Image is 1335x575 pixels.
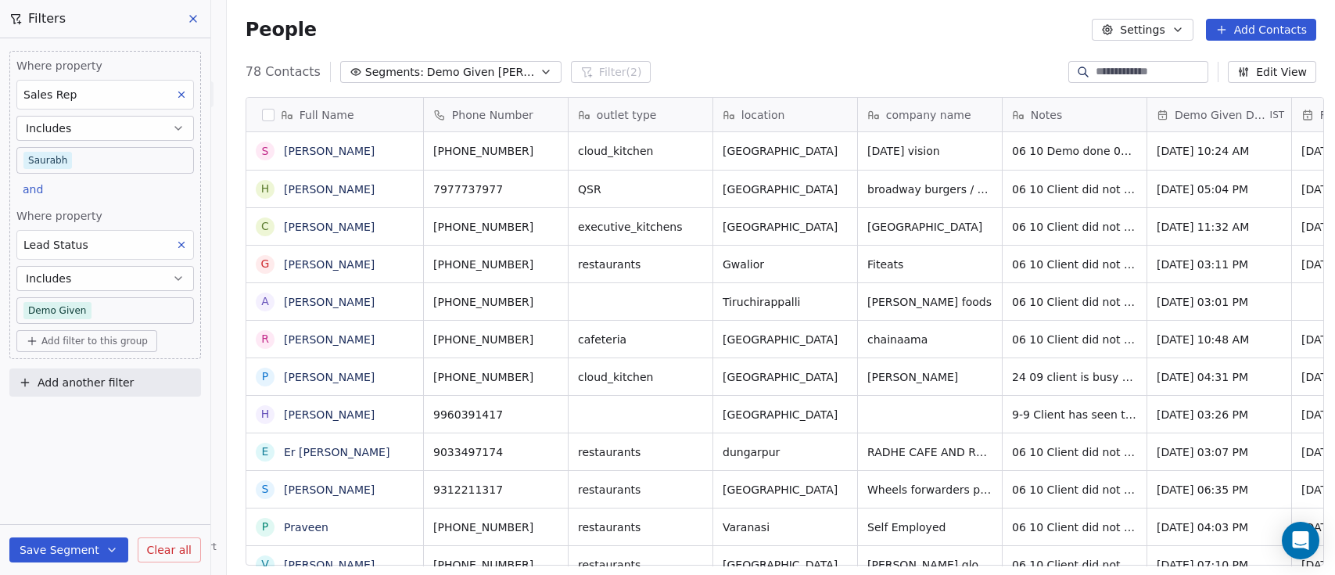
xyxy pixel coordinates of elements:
[1012,294,1137,310] span: 06 10 Client did not answer call 24 09 Client restaurant is under construction he will get back a...
[1282,522,1319,559] div: Open Intercom Messenger
[1157,257,1282,272] span: [DATE] 03:11 PM
[723,332,848,347] span: [GEOGRAPHIC_DATA]
[246,63,321,81] span: 78 Contacts
[284,333,375,346] a: [PERSON_NAME]
[578,482,703,498] span: restaurants
[578,519,703,535] span: restaurants
[723,219,848,235] span: [GEOGRAPHIC_DATA]
[262,519,268,535] div: P
[246,18,317,41] span: People
[713,98,857,131] div: location
[867,482,992,498] span: Wheels forwarders pvt ltd
[723,407,848,422] span: [GEOGRAPHIC_DATA]
[433,257,558,272] span: [PHONE_NUMBER]
[284,258,375,271] a: [PERSON_NAME]
[867,332,992,347] span: chainaama
[723,294,848,310] span: Tiruchirappalli
[284,521,328,534] a: Praveen
[1157,219,1282,235] span: [DATE] 11:32 AM
[261,444,268,460] div: E
[1012,407,1137,422] span: 9-9 Client has seen the Virtual demo will update soon for ambassador. before that he wants to hav...
[284,559,375,571] a: [PERSON_NAME]
[246,98,423,131] div: Full Name
[1012,482,1137,498] span: 06 10 Client did not answer call 24 09 Client not answering calls 15 09 Client not answering call...
[723,444,848,460] span: dungarpur
[261,143,268,160] div: S
[433,219,558,235] span: [PHONE_NUMBER]
[571,61,651,83] button: Filter(2)
[1157,407,1282,422] span: [DATE] 03:26 PM
[723,482,848,498] span: [GEOGRAPHIC_DATA]
[858,98,1002,131] div: company name
[262,368,268,385] div: P
[284,145,375,157] a: [PERSON_NAME]
[1157,369,1282,385] span: [DATE] 04:31 PM
[1003,98,1147,131] div: Notes
[886,107,971,123] span: company name
[867,519,992,535] span: Self Employed
[433,181,558,197] span: 7977737977
[1012,181,1137,197] span: 06 10 Client did not answer call 01 10 client partner [PERSON_NAME] attended the demo Shared the ...
[578,444,703,460] span: restaurants
[1157,143,1282,159] span: [DATE] 10:24 AM
[1157,181,1282,197] span: [DATE] 05:04 PM
[867,294,992,310] span: [PERSON_NAME] foods
[300,107,354,123] span: Full Name
[433,519,558,535] span: [PHONE_NUMBER]
[867,181,992,197] span: broadway burgers / KO fried chicken
[578,143,703,159] span: cloud_kitchen
[433,557,558,573] span: [PHONE_NUMBER]
[723,181,848,197] span: [GEOGRAPHIC_DATA]
[261,181,270,197] div: H
[246,132,424,566] div: grid
[1012,557,1137,573] span: 06 10 Client did not answer call 24 09 client is not responding 15 09 Client is not responding 01...
[1228,61,1316,83] button: Edit View
[145,541,217,553] span: Help & Support
[1157,482,1282,498] span: [DATE] 06:35 PM
[1175,107,1267,123] span: Demo Given Date
[1157,519,1282,535] span: [DATE] 04:03 PM
[578,257,703,272] span: restaurants
[1157,332,1282,347] span: [DATE] 10:48 AM
[433,407,558,422] span: 9960391417
[284,483,375,496] a: [PERSON_NAME]
[433,294,558,310] span: [PHONE_NUMBER]
[284,296,375,308] a: [PERSON_NAME]
[1012,444,1137,460] span: 06 10 Client did not answer call 24 09 Client is not answering call Wa Sent 15 09 Client was tryi...
[867,369,992,385] span: [PERSON_NAME]
[723,369,848,385] span: [GEOGRAPHIC_DATA]
[433,369,558,385] span: [PHONE_NUMBER]
[284,408,375,421] a: [PERSON_NAME]
[597,107,657,123] span: outlet type
[433,444,558,460] span: 9033497174
[129,541,217,553] a: Help & Support
[365,64,424,81] span: Segments:
[433,482,558,498] span: 9312211317
[1012,257,1137,272] span: 06 10 Client did not answer call 27 09 Demo Given client has asked for quote have shared the same...
[1206,19,1316,41] button: Add Contacts
[723,257,848,272] span: Gwalior
[1012,219,1137,235] span: 06 10 Client did not answer call 01 10 chef number shared with Chef [PERSON_NAME] in [GEOGRAPHIC_...
[1012,143,1137,159] span: 06 10 Demo done 06-10 Client had called [DATE] & confirmed the details. Demo Planned now.
[723,557,848,573] span: [GEOGRAPHIC_DATA]
[578,557,703,573] span: restaurants
[452,107,533,123] span: Phone Number
[578,181,703,197] span: QSR
[261,293,269,310] div: A
[1012,332,1137,347] span: 06 10 Client did not answer call 24 - 09 Client not answering calls WA Sent 20 09 Client dint ans...
[1012,519,1137,535] span: 06 10 Client did not answer call 24 09 Client not answering calls 15 09 Client not answering call...
[1157,557,1282,573] span: [DATE] 07:10 PM
[261,406,270,422] div: H
[260,256,269,272] div: G
[867,444,992,460] span: RADHE CAFE AND RESTAURANT
[284,183,375,196] a: [PERSON_NAME]
[1157,444,1282,460] span: [DATE] 03:07 PM
[261,218,269,235] div: C
[741,107,785,123] span: location
[261,556,269,573] div: V
[723,143,848,159] span: [GEOGRAPHIC_DATA]
[1270,109,1285,121] span: IST
[284,371,375,383] a: [PERSON_NAME]
[284,221,375,233] a: [PERSON_NAME]
[284,446,389,458] a: Er [PERSON_NAME]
